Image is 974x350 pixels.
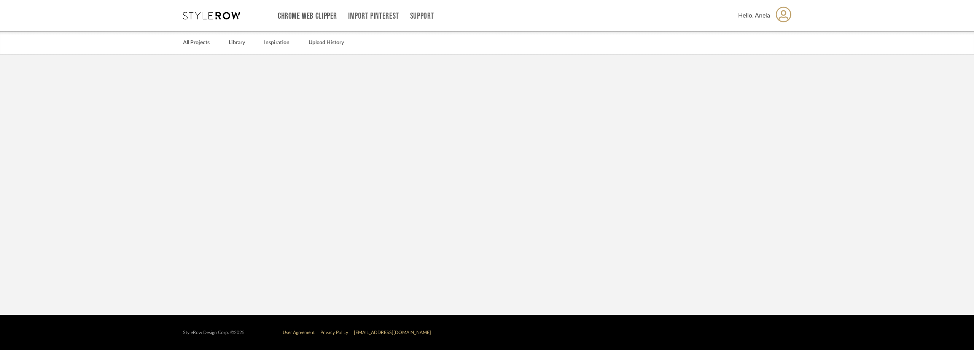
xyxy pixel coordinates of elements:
[183,330,245,336] div: StyleRow Design Corp. ©2025
[320,330,348,335] a: Privacy Policy
[283,330,315,335] a: User Agreement
[264,38,290,48] a: Inspiration
[309,38,344,48] a: Upload History
[278,13,337,19] a: Chrome Web Clipper
[354,330,431,335] a: [EMAIL_ADDRESS][DOMAIN_NAME]
[348,13,399,19] a: Import Pinterest
[229,38,245,48] a: Library
[183,38,210,48] a: All Projects
[738,11,770,20] span: Hello, Anela
[410,13,434,19] a: Support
